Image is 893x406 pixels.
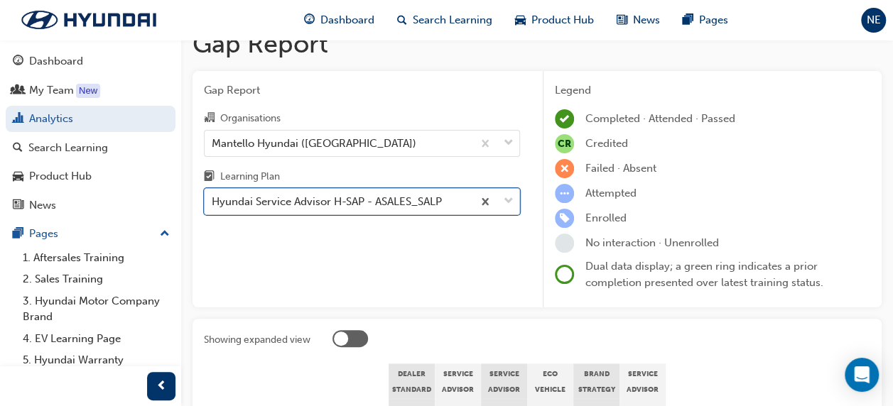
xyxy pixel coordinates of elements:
div: Dashboard [29,53,83,70]
span: No interaction · Unenrolled [585,236,719,249]
div: Dealer Standard 8 - Mandatory Training - HSAP [389,363,435,399]
span: Credited [585,137,628,150]
span: learningRecordVerb_FAIL-icon [555,159,574,178]
a: guage-iconDashboard [293,6,386,35]
div: Learning Plan [220,170,280,184]
a: pages-iconPages [671,6,740,35]
div: Service Advisor Assessment [619,363,666,399]
span: Completed · Attended · Passed [585,112,735,125]
div: My Team [29,82,74,99]
span: pages-icon [683,11,693,29]
div: Showing expanded view [204,333,310,347]
span: learningRecordVerb_ENROLL-icon [555,209,574,228]
div: Brand Strategy eLearning [573,363,619,399]
span: Dual data display; a green ring indicates a prior completion presented over latest training status. [585,260,823,289]
button: NE [861,8,886,33]
a: search-iconSearch Learning [386,6,504,35]
a: 5. Hyundai Warranty [17,349,175,371]
span: people-icon [13,84,23,97]
span: Failed · Absent [585,162,656,175]
a: My Team [6,77,175,104]
span: chart-icon [13,113,23,126]
a: news-iconNews [605,6,671,35]
span: search-icon [397,11,407,29]
span: learningplan-icon [204,171,215,184]
div: Service Advisor Level 2 [435,363,481,399]
span: guage-icon [304,11,315,29]
span: Dashboard [320,12,374,28]
button: DashboardMy TeamAnalyticsSearch LearningProduct HubNews [6,45,175,221]
span: News [633,12,660,28]
a: Dashboard [6,48,175,75]
span: news-icon [13,199,23,212]
div: Service Advisor Level 3 [481,363,527,399]
a: Product Hub [6,163,175,190]
span: news-icon [617,11,627,29]
span: pages-icon [13,228,23,241]
button: Pages [6,221,175,247]
span: Attempted [585,187,637,199]
div: Search Learning [28,140,108,156]
div: Mantello Hyundai ([GEOGRAPHIC_DATA]) [212,135,416,151]
span: learningRecordVerb_ATTEMPT-icon [555,184,574,203]
span: car-icon [515,11,526,29]
span: car-icon [13,170,23,183]
a: 2. Sales Training [17,268,175,290]
span: null-icon [555,134,574,153]
span: learningRecordVerb_COMPLETE-icon [555,109,574,128]
span: down-icon [504,134,514,153]
a: 4. EV Learning Page [17,328,175,350]
span: NE [867,12,881,28]
span: Gap Report [204,82,520,99]
a: Analytics [6,106,175,132]
span: up-icon [160,225,170,243]
img: Trak [7,5,171,35]
div: News [29,197,56,214]
div: Product Hub [29,168,92,185]
span: guage-icon [13,55,23,68]
span: Pages [699,12,728,28]
a: 1. Aftersales Training [17,247,175,269]
span: down-icon [504,192,514,211]
a: car-iconProduct Hub [504,6,605,35]
div: Tooltip anchor [76,84,100,98]
div: Pages [29,226,58,242]
span: Product Hub [531,12,594,28]
div: ECO Vehicle Frontline Training [527,363,573,399]
div: Organisations [220,111,281,126]
span: learningRecordVerb_NONE-icon [555,234,574,253]
div: Open Intercom Messenger [845,358,879,392]
span: organisation-icon [204,112,215,125]
div: Legend [555,82,870,99]
span: Enrolled [585,212,627,224]
a: Search Learning [6,135,175,161]
h1: Gap Report [193,28,882,60]
a: 3. Hyundai Motor Company Brand [17,290,175,328]
div: Hyundai Service Advisor H-SAP - ASALES_SALP [212,194,442,210]
span: search-icon [13,142,23,155]
span: prev-icon [156,378,167,395]
span: Search Learning [413,12,492,28]
a: News [6,192,175,219]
